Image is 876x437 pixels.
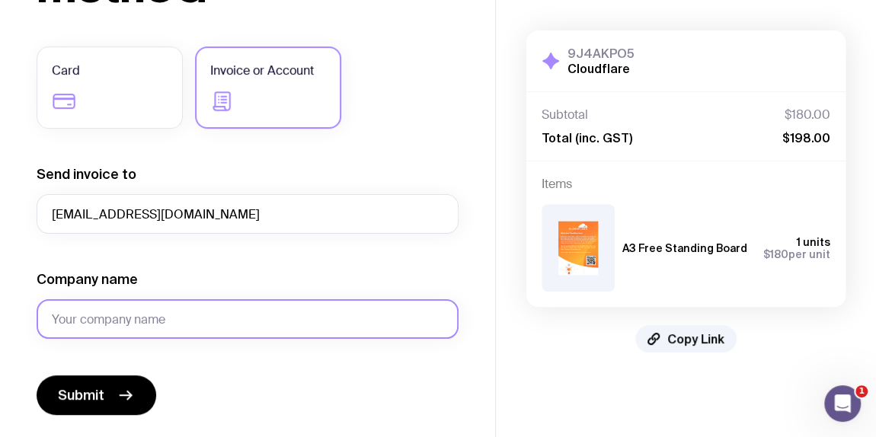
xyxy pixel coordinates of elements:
[52,62,80,80] span: Card
[37,165,136,183] label: Send invoice to
[797,236,830,248] span: 1 units
[37,299,459,339] input: Your company name
[37,270,138,289] label: Company name
[782,130,830,145] span: $198.00
[542,107,588,123] span: Subtotal
[763,248,788,260] span: $180
[567,61,635,76] h2: Cloudflare
[37,194,459,234] input: accounts@company.com
[567,46,635,61] h3: 9J4AKPO5
[763,248,830,260] span: per unit
[37,375,156,415] button: Submit
[635,325,737,352] button: Copy Link
[785,107,830,123] span: $180.00
[855,385,868,397] span: 1
[210,62,314,80] span: Invoice or Account
[667,331,724,346] span: Copy Link
[58,386,104,404] span: Submit
[542,177,830,192] h4: Items
[622,242,747,254] h3: A3 Free Standing Board
[542,130,632,145] span: Total (inc. GST)
[824,385,861,422] iframe: Intercom live chat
